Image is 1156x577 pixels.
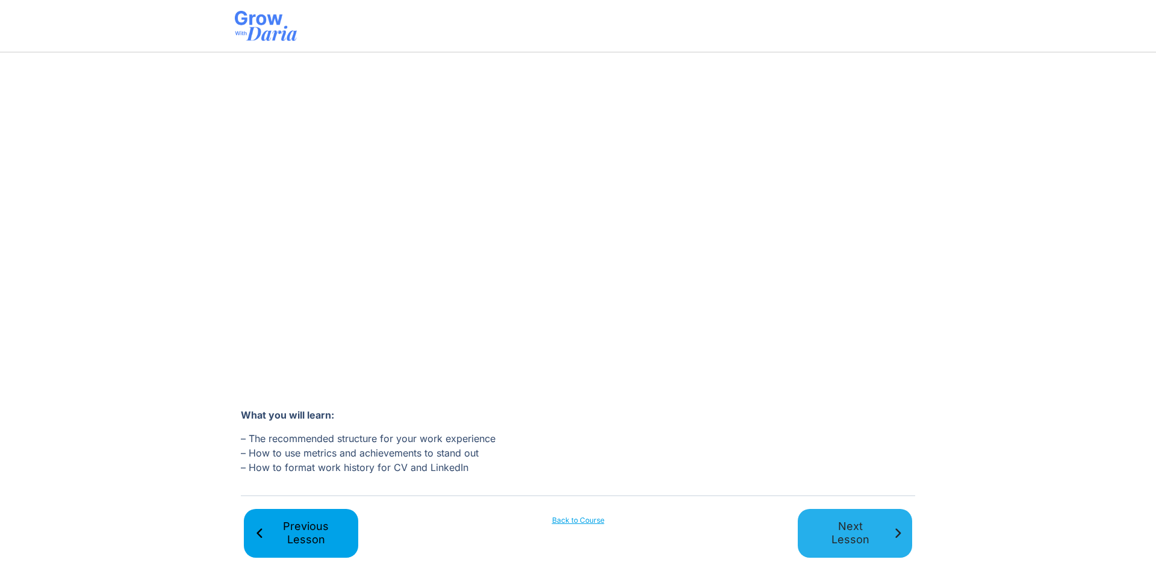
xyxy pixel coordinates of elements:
[798,509,912,558] a: Next Lesson
[241,409,334,421] strong: What you will learn:
[809,520,892,547] span: Next Lesson
[521,515,635,526] a: Back to Course
[244,509,358,558] a: Previous Lesson
[241,431,915,475] p: – The recommended structure for your work experience – How to use metrics and achievements to sta...
[264,520,347,547] span: Previous Lesson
